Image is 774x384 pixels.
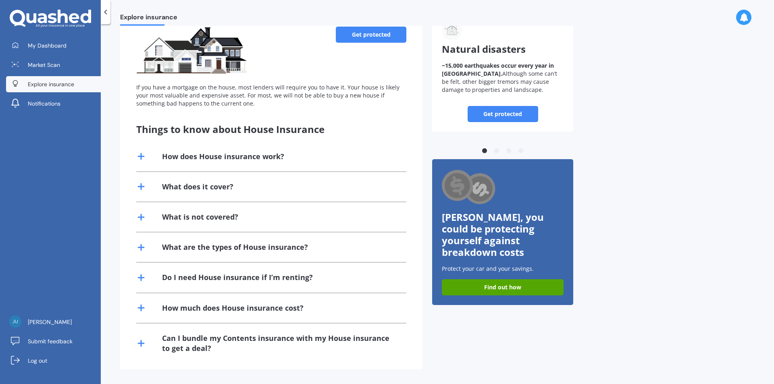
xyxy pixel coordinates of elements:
[6,95,101,112] a: Notifications
[162,333,397,353] div: Can I bundle my Contents insurance with my House insurance to get a deal?
[493,147,501,155] button: 2
[6,353,101,369] a: Log out
[481,147,489,155] button: 1
[28,318,72,326] span: [PERSON_NAME]
[442,210,544,258] span: [PERSON_NAME], you could be protecting yourself against breakdown costs
[442,42,526,56] span: Natural disasters
[442,279,564,295] a: Find out how
[162,272,313,282] div: Do I need House insurance if I’m renting?
[136,122,325,136] span: Things to know about House Insurance
[442,62,554,77] b: ~15,000 earthquakes occur every year in [GEOGRAPHIC_DATA].
[162,152,284,162] div: How does House insurance work?
[517,147,525,155] button: 4
[336,27,406,43] a: Get protected
[6,37,101,54] a: My Dashboard
[442,20,462,40] img: Natural disasters
[442,62,564,94] p: Although some can’t be felt, other bigger tremors may cause damage to properties and landscape.
[442,265,564,273] p: Protect your car and your savings.
[136,27,248,75] img: House insurance
[6,57,101,73] a: Market Scan
[28,100,60,108] span: Notifications
[120,13,177,24] span: Explore insurance
[28,80,74,88] span: Explore insurance
[6,314,101,330] a: [PERSON_NAME]
[442,169,496,206] img: Cashback
[468,106,538,122] a: Get protected
[162,242,308,252] div: What are the types of House insurance?
[505,147,513,155] button: 3
[6,76,101,92] a: Explore insurance
[162,182,233,192] div: What does it cover?
[28,42,67,50] span: My Dashboard
[162,303,304,313] div: How much does House insurance cost?
[162,212,238,222] div: What is not covered?
[28,61,60,69] span: Market Scan
[9,316,21,328] img: 863105f22c5b39bf2ab2c6c850a3dc09
[28,357,47,365] span: Log out
[6,333,101,349] a: Submit feedback
[136,83,406,108] div: If you have a mortgage on the house, most lenders will require you to have it. Your house is like...
[28,337,73,345] span: Submit feedback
